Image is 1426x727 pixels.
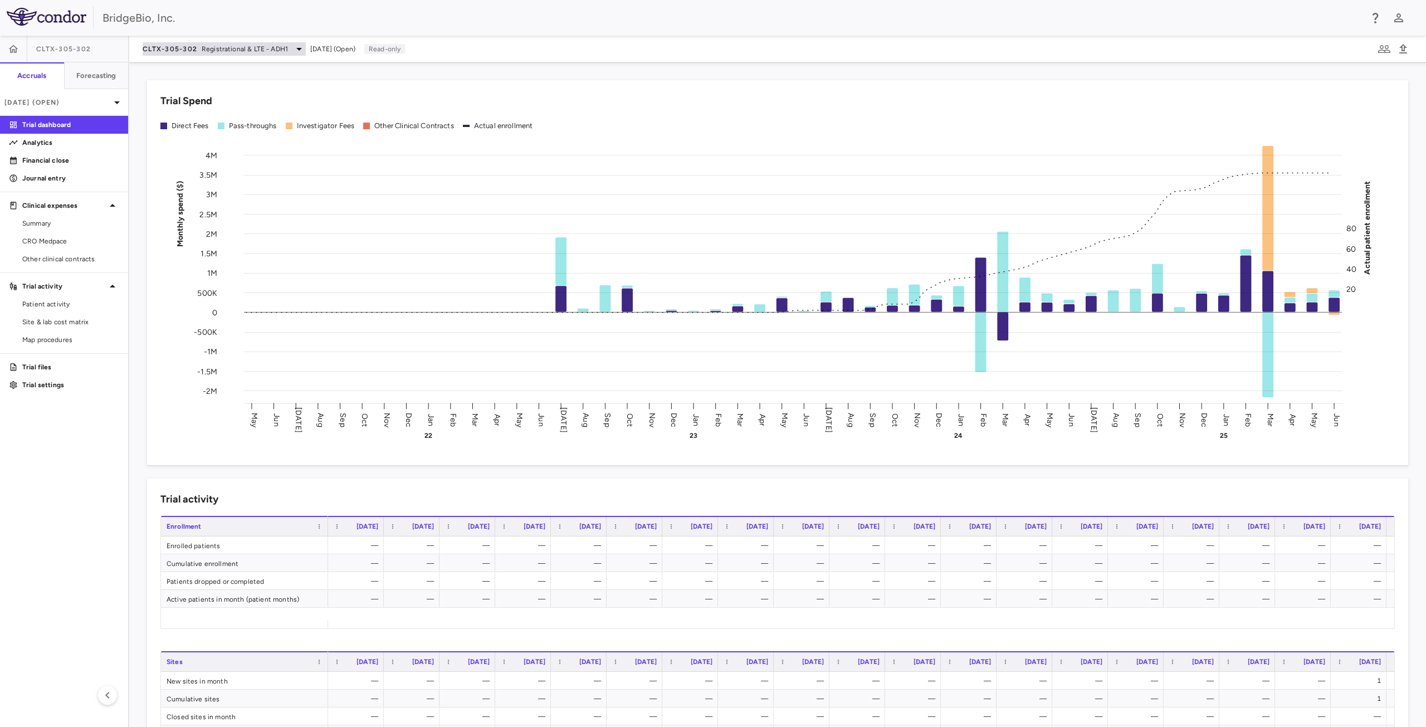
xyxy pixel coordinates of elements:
span: [DATE] [524,523,545,530]
text: Jun [536,413,546,426]
div: — [672,672,712,690]
span: [DATE] [1359,658,1381,666]
span: Site & lab cost matrix [22,317,119,327]
div: — [951,536,991,554]
text: Jan [426,413,436,426]
div: — [784,690,824,708]
span: Other clinical contracts [22,254,119,264]
tspan: -1.5M [197,367,217,376]
div: — [617,590,657,608]
div: — [784,590,824,608]
text: Oct [360,413,369,426]
div: — [505,554,545,572]
div: — [1229,590,1269,608]
p: Trial dashboard [22,120,119,130]
span: [DATE] [1192,523,1214,530]
span: [DATE] [468,523,490,530]
div: — [450,536,490,554]
text: Apr [758,413,767,426]
div: Cumulative enrollment [161,554,328,572]
span: [DATE] [356,523,378,530]
div: — [728,554,768,572]
span: [DATE] [914,658,935,666]
text: Dec [404,412,413,427]
text: Jan [691,413,701,426]
span: CRO Medpace [22,236,119,246]
div: — [561,572,601,590]
h6: Accruals [17,71,46,81]
div: Cumulative sites [161,690,328,707]
div: — [672,690,712,708]
div: — [839,672,880,690]
div: — [450,572,490,590]
div: — [672,536,712,554]
div: — [951,708,991,725]
div: — [1341,708,1381,725]
div: — [1118,590,1158,608]
text: Aug [581,413,590,427]
h6: Trial activity [160,492,218,507]
span: [DATE] [802,523,824,530]
div: — [895,590,935,608]
span: [DATE] [356,658,378,666]
text: May [780,412,789,427]
div: BridgeBio, Inc. [102,9,1361,26]
text: Jan [1222,413,1231,426]
div: — [784,708,824,725]
img: logo-full-SnFGN8VE.png [7,8,86,26]
span: [DATE] (Open) [310,44,355,54]
span: [DATE] [691,658,712,666]
div: — [895,554,935,572]
div: — [1174,708,1214,725]
text: Apr [1023,413,1032,426]
p: Clinical expenses [22,201,106,211]
tspan: 3M [206,190,217,199]
div: — [561,708,601,725]
text: Oct [1155,413,1165,426]
span: [DATE] [858,523,880,530]
div: — [1007,590,1047,608]
div: — [1341,536,1381,554]
p: Analytics [22,138,119,148]
div: — [338,672,378,690]
div: — [672,554,712,572]
div: — [505,590,545,608]
div: — [561,590,601,608]
div: — [1174,536,1214,554]
div: — [728,590,768,608]
tspan: -500K [194,328,217,337]
text: 22 [424,432,432,440]
text: May [515,412,524,427]
span: [DATE] [1248,523,1269,530]
div: — [1285,672,1325,690]
span: [DATE] [1303,523,1325,530]
p: [DATE] (Open) [4,97,110,108]
div: — [1285,554,1325,572]
span: [DATE] [412,523,434,530]
div: — [951,672,991,690]
div: — [728,536,768,554]
tspan: 1.5M [201,249,217,258]
div: — [1007,708,1047,725]
div: — [450,672,490,690]
text: Jun [272,413,281,426]
p: Read-only [364,44,405,54]
text: Nov [912,412,922,427]
div: — [1229,708,1269,725]
p: Trial files [22,362,119,372]
text: [DATE] [824,407,833,433]
text: 23 [690,432,697,440]
div: — [839,554,880,572]
text: Mar [470,413,480,426]
div: — [1285,536,1325,554]
div: — [1062,554,1102,572]
div: — [394,690,434,708]
h6: Forecasting [76,71,116,81]
text: May [1045,412,1054,427]
div: — [1229,690,1269,708]
div: — [1007,672,1047,690]
text: Dec [669,412,678,427]
tspan: -2M [203,386,217,396]
div: — [728,708,768,725]
div: — [1174,690,1214,708]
